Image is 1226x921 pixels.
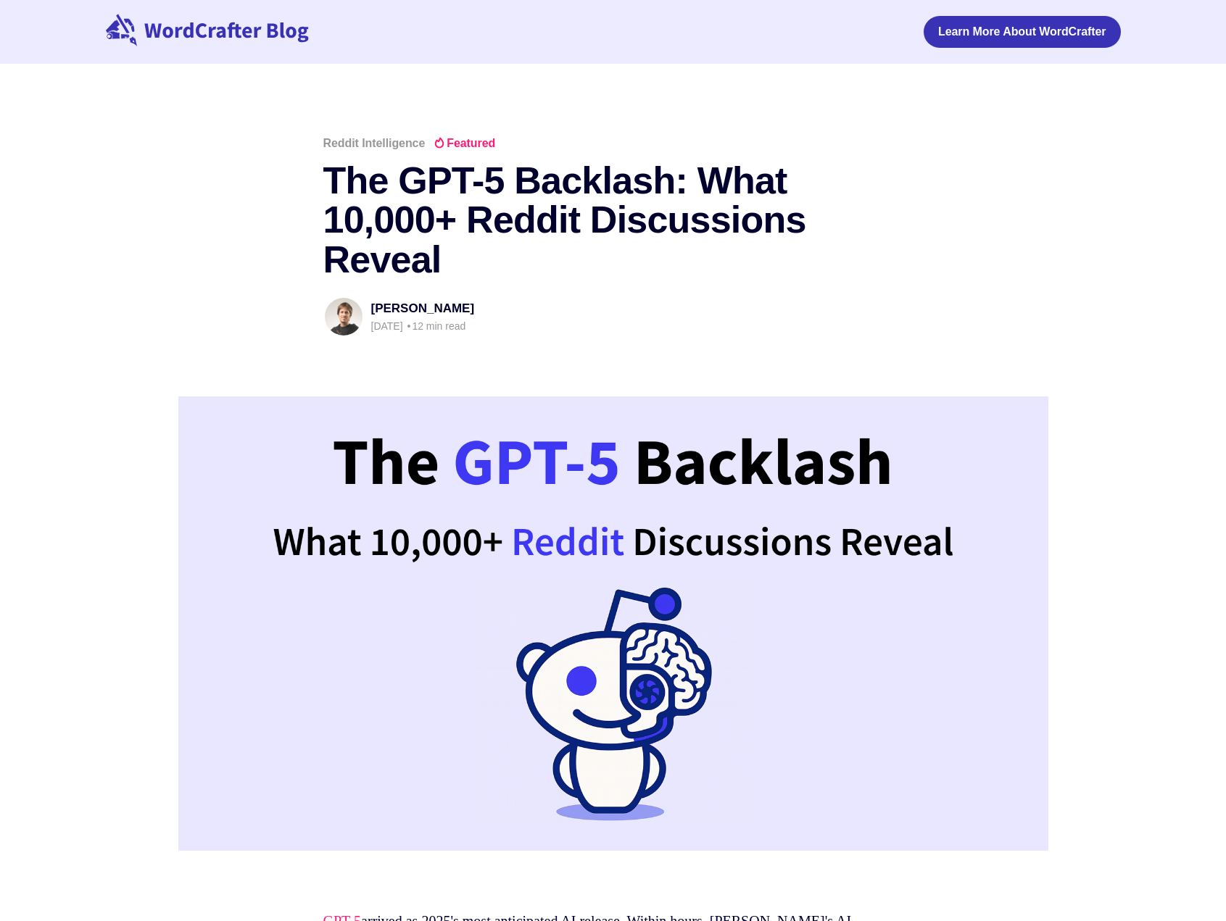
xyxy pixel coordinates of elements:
[924,16,1121,48] a: Learn More About WordCrafter
[405,320,465,332] span: 12 min read
[325,298,363,336] img: Federico Pascual
[323,296,364,337] a: Read more of Federico Pascual
[434,138,495,149] span: Featured
[323,137,426,149] a: Reddit Intelligence
[178,396,1048,851] img: The GPT-5 Backlash: What 10,000+ Reddit Discussions Reveal
[323,161,903,280] h1: The GPT-5 Backlash: What 10,000+ Reddit Discussions Reveal
[371,301,475,315] a: [PERSON_NAME]
[371,320,403,332] time: [DATE]
[407,320,410,333] span: •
